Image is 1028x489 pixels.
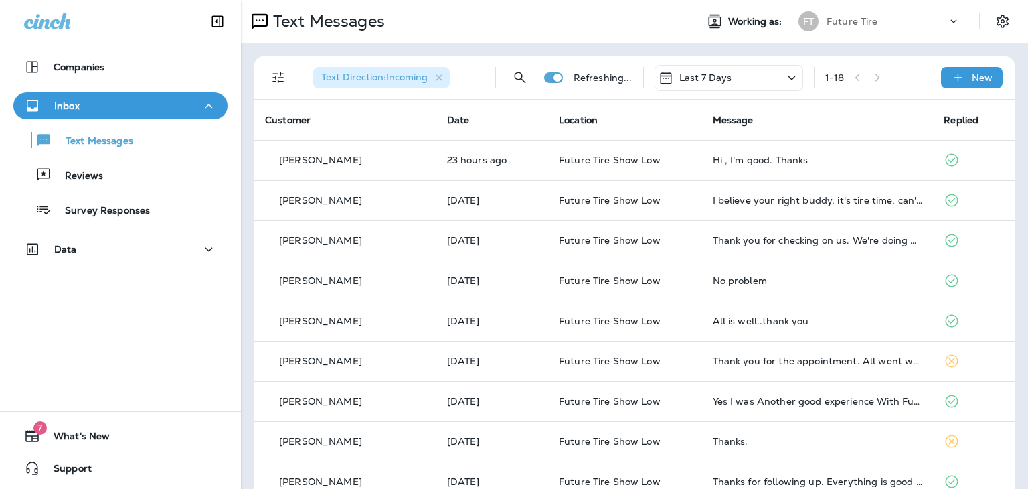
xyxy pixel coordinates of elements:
div: Thank you for checking on us. We're doing good. No Service needed at this time. [713,235,923,246]
p: Reviews [52,170,103,183]
p: Aug 18, 2025 10:11 AM [447,436,537,447]
span: Working as: [728,16,785,27]
div: I believe your right buddy, it's tire time, can't do a time but I will be in touch soon, thanks f... [713,195,923,206]
p: [PERSON_NAME] [279,436,362,447]
p: [PERSON_NAME] [279,195,362,206]
div: No problem [713,275,923,286]
button: Support [13,455,228,482]
p: [PERSON_NAME] [279,316,362,326]
p: Companies [54,62,104,72]
button: Data [13,236,228,263]
div: FT [798,11,819,31]
p: [PERSON_NAME] [279,275,362,286]
span: Support [40,463,92,479]
p: Aug 27, 2025 08:19 AM [447,195,537,206]
span: Future Tire Show Low [559,275,661,287]
div: Hi , I'm good. Thanks [713,155,923,165]
button: 7What's New [13,423,228,449]
p: [PERSON_NAME] [279,476,362,487]
div: Thanks. [713,436,923,447]
span: Future Tire Show Low [559,234,661,247]
p: [PERSON_NAME] [279,235,362,246]
div: Thanks for following up. Everything is good 👍 [713,476,923,487]
p: Last 7 Days [679,72,732,83]
p: Aug 19, 2025 07:47 AM [447,396,537,407]
button: Companies [13,54,228,80]
span: Customer [265,114,311,126]
button: Search Messages [507,64,533,91]
p: Text Messages [52,135,133,148]
button: Reviews [13,161,228,189]
span: Future Tire Show Low [559,154,661,166]
div: Text Direction:Incoming [313,67,450,88]
span: Future Tire Show Low [559,395,661,407]
button: Settings [991,9,1015,33]
p: [PERSON_NAME] [279,396,362,407]
div: Yes I was Another good experience With Future Tire Gene [713,396,923,407]
p: Aug 20, 2025 08:22 AM [447,316,537,326]
div: All is well..thank you [713,316,923,326]
p: [PERSON_NAME] [279,356,362,366]
button: Text Messages [13,126,228,154]
span: Text Direction : Incoming [321,71,428,83]
button: Inbox [13,92,228,119]
p: Refreshing... [574,72,632,83]
p: Aug 22, 2025 04:39 AM [447,275,537,286]
p: Aug 19, 2025 02:02 PM [447,356,537,366]
p: [PERSON_NAME] [279,155,362,165]
button: Collapse Sidebar [199,8,236,35]
p: Aug 17, 2025 03:57 PM [447,476,537,487]
p: Aug 23, 2025 08:23 AM [447,235,537,246]
div: Thank you for the appointment. All went well. [713,356,923,366]
span: What's New [40,431,110,447]
span: 7 [33,421,47,435]
span: Location [559,114,598,126]
span: Future Tire Show Low [559,355,661,367]
p: Data [54,244,77,255]
p: New [972,72,993,83]
div: 1 - 18 [825,72,845,83]
span: Date [447,114,470,126]
p: Future Tire [827,16,878,27]
p: Inbox [54,100,80,111]
span: Replied [944,114,978,126]
button: Filters [265,64,292,91]
button: Survey Responses [13,196,228,224]
span: Future Tire Show Low [559,476,661,488]
p: Survey Responses [52,205,150,218]
p: Text Messages [268,11,385,31]
span: Future Tire Show Low [559,315,661,327]
span: Future Tire Show Low [559,194,661,206]
p: Aug 27, 2025 09:20 AM [447,155,537,165]
span: Message [713,114,754,126]
span: Future Tire Show Low [559,435,661,447]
